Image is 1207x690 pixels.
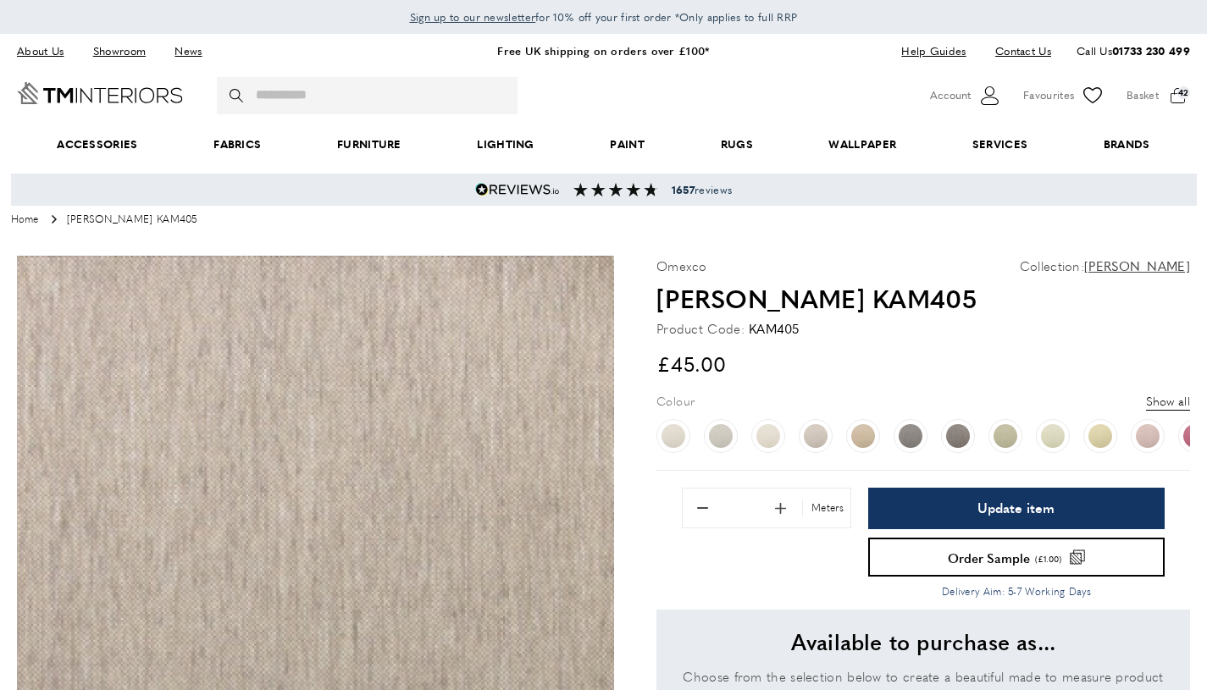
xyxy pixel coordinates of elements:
a: Fabrics [175,119,299,170]
button: Order Sample (£1.00) [868,538,1165,577]
a: Sign up to our newsletter [410,8,536,25]
a: Kami-Ito KAM402 [704,419,738,453]
span: Update item [977,501,1055,515]
a: Kami-Ito KAM404 [799,419,833,453]
span: Sign up to our newsletter [410,9,536,25]
span: £45.00 [656,349,727,378]
p: Omexco [656,256,707,276]
img: Kami-Ito KAM403 [756,424,780,448]
a: [PERSON_NAME] [1084,256,1190,276]
p: Call Us [1077,42,1190,60]
a: Services [934,119,1066,170]
a: 01733 230 499 [1112,42,1190,58]
a: Kami-Ito KAM408 [941,419,975,453]
img: Kami-Ito KAM401 [662,424,685,448]
img: Kami-Ito KAM410 [1041,424,1065,448]
span: Accessories [19,119,175,170]
img: Kami-Ito KAM406 [851,424,875,448]
button: Customer Account [930,83,1002,108]
a: Kami-Ito KAM407 [894,419,927,453]
span: Favourites [1023,86,1074,104]
a: Brands [1066,119,1188,170]
img: Kami-Ito KAM404 [804,424,828,448]
a: Kami-Ito KAM412 [1131,419,1165,453]
span: for 10% off your first order *Only applies to full RRP [410,9,798,25]
button: Update item [868,488,1165,529]
a: Kami-Ito KAM410 [1036,419,1070,453]
h2: Available to purchase as... [673,627,1173,657]
a: Rugs [683,119,791,170]
span: Order Sample [948,551,1030,564]
span: reviews [672,183,732,196]
a: Furniture [299,119,439,170]
div: KAM405 [749,318,800,339]
div: Meters [802,500,849,516]
a: Kami-Ito KAM403 [751,419,785,453]
span: (£1.00) [1035,555,1061,563]
a: Kami-Ito KAM411 [1083,419,1117,453]
img: Reviews.io 5 stars [475,183,560,196]
a: Go to Home page [17,82,183,104]
a: Free UK shipping on orders over £100* [497,42,709,58]
a: Favourites [1023,83,1105,108]
a: Showroom [80,40,158,63]
strong: Product Code [656,318,745,339]
button: Show all [1146,391,1190,411]
a: Paint [573,119,683,170]
strong: 1657 [672,182,695,197]
button: Remove 1 from quantity [684,490,720,526]
p: Colour [656,391,695,410]
p: Collection: [1020,256,1190,276]
a: Kami-Ito KAM401 [656,419,690,453]
h1: [PERSON_NAME] KAM405 [656,280,1190,316]
a: Lighting [440,119,573,170]
a: Help Guides [889,40,978,63]
button: Add 1 to quantity [762,490,798,526]
a: News [162,40,214,63]
span: Account [930,86,971,104]
img: Kami-Ito KAM412 [1136,424,1160,448]
a: Home [11,214,39,226]
button: Search [230,77,246,114]
a: Contact Us [983,40,1051,63]
p: Delivery Aim: 5-7 Working Days [868,583,1165,599]
img: Kami-Ito KAM407 [899,424,922,448]
img: Reviews section [573,183,658,196]
img: Kami-Ito KAM402 [709,424,733,448]
img: Kami-Ito KAM411 [1088,424,1112,448]
a: About Us [17,40,76,63]
a: Kami-Ito KAM406 [846,419,880,453]
a: Kami-Ito KAM409 [988,419,1022,453]
a: Wallpaper [791,119,934,170]
img: Kami-Ito KAM408 [946,424,970,448]
img: Kami-Ito KAM409 [994,424,1017,448]
span: [PERSON_NAME] KAM405 [67,214,197,226]
img: Kami-Ito KAM413 [1183,424,1207,448]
